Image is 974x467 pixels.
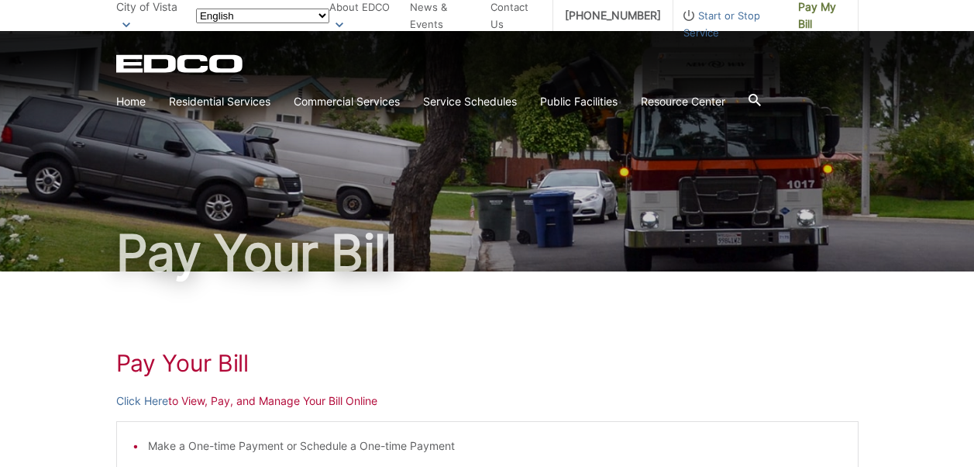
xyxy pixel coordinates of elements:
h1: Pay Your Bill [116,228,859,278]
li: Make a One-time Payment or Schedule a One-time Payment [148,438,842,455]
a: Commercial Services [294,93,400,110]
a: Resource Center [641,93,725,110]
a: Service Schedules [423,93,517,110]
a: Public Facilities [540,93,618,110]
p: to View, Pay, and Manage Your Bill Online [116,393,859,410]
a: Click Here [116,393,168,410]
h1: Pay Your Bill [116,349,859,377]
select: Select a language [196,9,329,23]
a: EDCD logo. Return to the homepage. [116,54,245,73]
a: Home [116,93,146,110]
a: Residential Services [169,93,270,110]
